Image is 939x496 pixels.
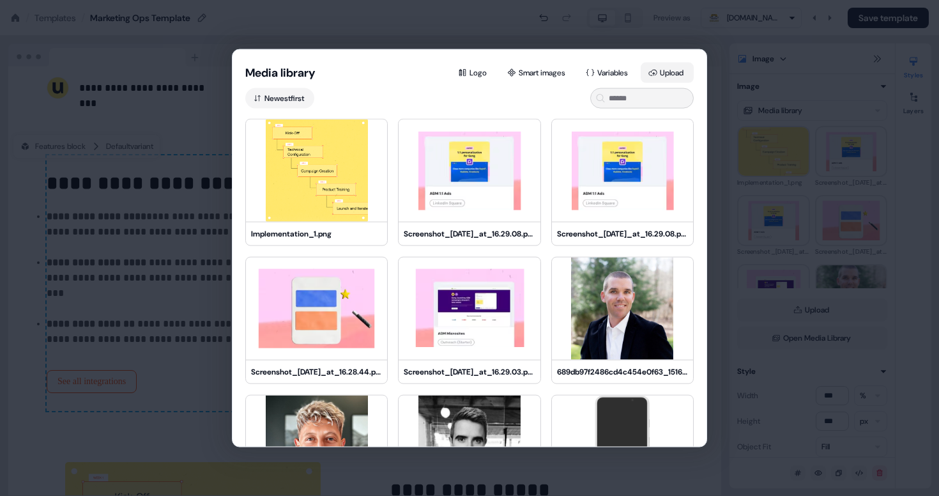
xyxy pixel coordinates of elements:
button: Newestfirst [245,88,314,109]
img: Screenshot_2025-08-20_at_16.29.03.png [399,258,540,360]
div: Implementation_1.png [251,228,382,240]
img: Screenshot_2025-08-20_at_16.28.44.png [246,258,387,360]
div: Screenshot_[DATE]_at_16.29.03.png [404,366,535,378]
button: Logo [450,63,497,83]
button: Smart images [500,63,576,83]
div: Screenshot_[DATE]_at_16.28.44.png [251,366,382,378]
button: Media library [245,65,316,81]
img: Implementation_1.png [246,120,387,222]
button: Variables [578,63,638,83]
div: Screenshot_[DATE]_at_16.29.08.png [404,228,535,240]
img: 689db97f2486cd4c454e0f63_1516234725001.jpg [552,258,693,360]
img: Screenshot_2025-08-20_at_16.29.08.png [552,120,693,222]
div: Screenshot_[DATE]_at_16.29.08.png [557,228,688,240]
img: Screenshot_2025-08-20_at_16.29.08.png [399,120,540,222]
div: 689db97f2486cd4c454e0f63_1516234725001.jpg [557,366,688,378]
button: Upload [641,63,694,83]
